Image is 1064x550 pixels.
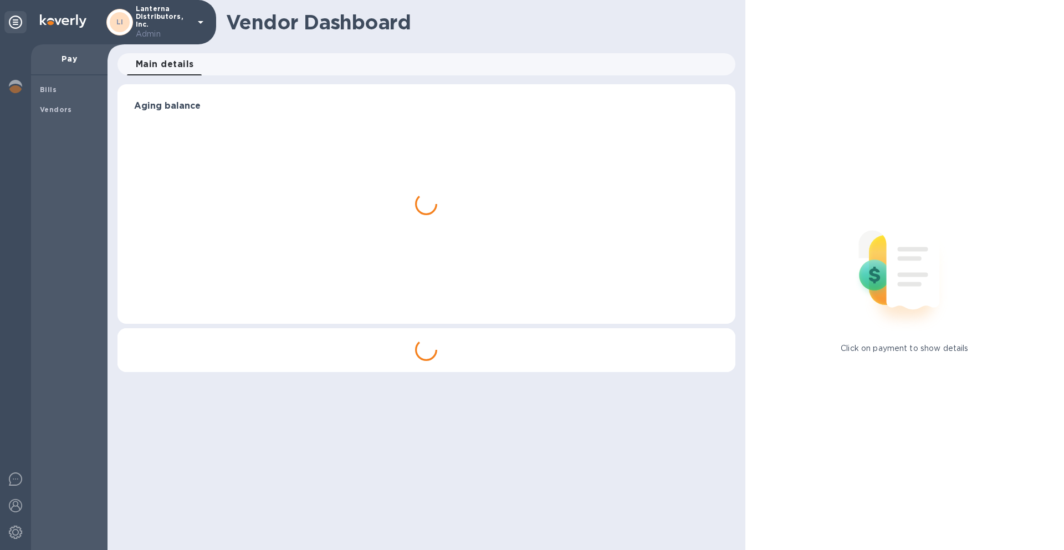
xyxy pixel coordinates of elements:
[841,343,968,354] p: Click on payment to show details
[40,105,72,114] b: Vendors
[136,5,191,40] p: Lanterna Distributors, Inc.
[134,101,719,111] h3: Aging balance
[226,11,728,34] h1: Vendor Dashboard
[136,57,194,72] span: Main details
[40,14,86,28] img: Logo
[4,11,27,33] div: Unpin categories
[40,53,99,64] p: Pay
[116,18,124,26] b: LI
[136,28,191,40] p: Admin
[40,85,57,94] b: Bills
